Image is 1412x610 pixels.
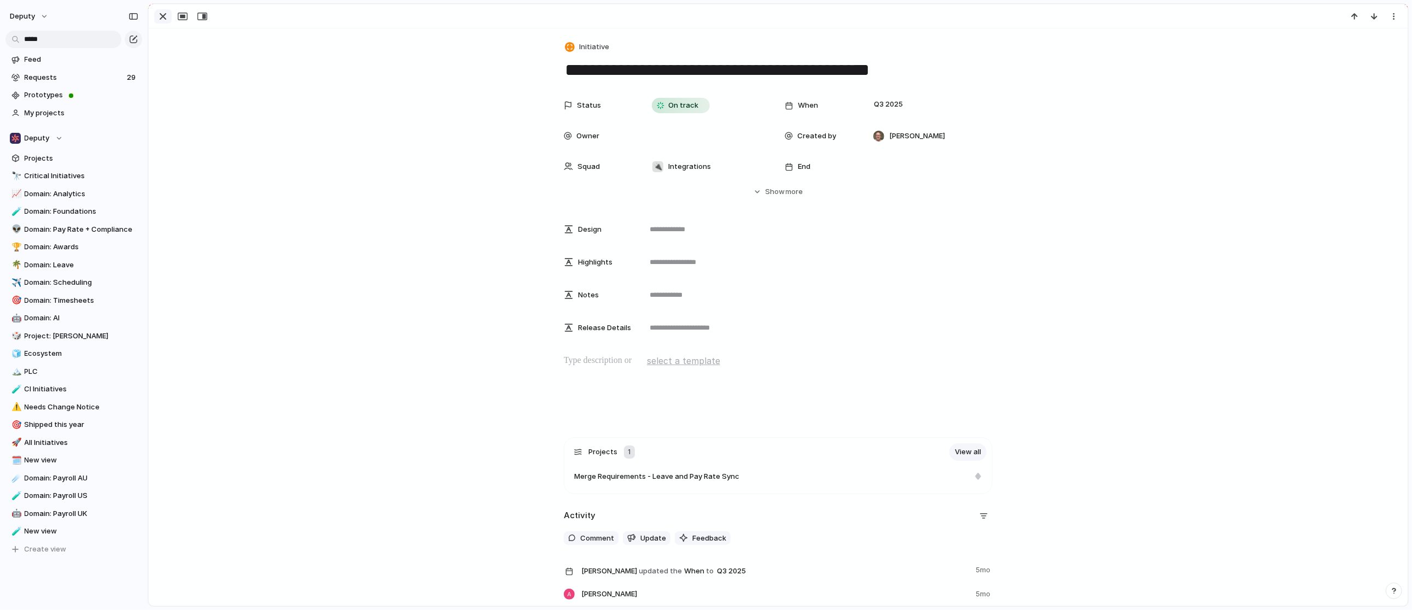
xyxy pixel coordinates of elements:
span: When [581,562,969,579]
span: [PERSON_NAME] [889,131,945,142]
a: 🧪Domain: Payroll US [5,488,142,504]
span: Domain: Awards [25,242,138,253]
div: 🤖Domain: AI [5,310,142,326]
div: ✈️ [11,277,19,289]
span: Design [578,224,602,235]
button: Deputy [5,130,142,146]
span: 29 [127,72,138,83]
a: View all [949,443,987,461]
div: 🏆 [11,241,19,254]
span: All Initiatives [25,437,138,448]
div: 🤖 [11,507,19,520]
button: ✈️ [10,277,21,288]
span: Squad [577,161,600,172]
span: On track [668,100,698,111]
button: 🧪 [10,526,21,537]
a: 👽Domain: Pay Rate + Compliance [5,221,142,238]
button: 🧊 [10,348,21,359]
span: Created by [797,131,836,142]
span: Domain: Payroll AU [25,473,138,484]
span: deputy [10,11,35,22]
h2: Activity [564,509,596,522]
span: more [786,186,803,197]
div: 👽 [11,223,19,236]
span: Feedback [692,533,726,544]
a: 🗓️New view [5,452,142,468]
button: 🔭 [10,171,21,181]
span: My projects [25,108,138,119]
span: CI Initiatives [25,384,138,395]
a: 🧊Ecosystem [5,345,142,362]
span: Domain: Payroll US [25,490,138,501]
span: select a template [647,354,720,367]
span: Prototypes [25,90,138,101]
div: 🔭 [11,170,19,183]
button: 🧪 [10,384,21,395]
button: 🌴 [10,260,21,271]
button: 🏔️ [10,366,21,377]
button: 🧪 [10,206,21,217]
span: Merge Requirements - Leave and Pay Rate Sync [574,471,739,482]
span: New view [25,455,138,466]
span: Show [766,186,785,197]
button: Update [623,531,670,546]
span: Notes [578,290,599,301]
div: ☄️ [11,472,19,484]
span: Domain: Leave [25,260,138,271]
button: 🗓️ [10,455,21,466]
span: Domain: Pay Rate + Compliance [25,224,138,235]
button: 🧪 [10,490,21,501]
span: Domain: AI [25,313,138,324]
div: 🎯 [11,419,19,431]
span: New view [25,526,138,537]
span: Domain: Payroll UK [25,508,138,519]
span: Status [577,100,601,111]
a: 🎲Project: [PERSON_NAME] [5,328,142,344]
div: 1 [624,445,635,459]
button: Showmore [564,182,993,202]
span: Domain: Scheduling [25,277,138,288]
button: 🎯 [10,295,21,306]
a: 🧪CI Initiatives [5,381,142,397]
span: Project: [PERSON_NAME] [25,331,138,342]
span: Integrations [668,161,711,172]
a: 🚀All Initiatives [5,435,142,451]
span: [PERSON_NAME] [581,566,637,577]
button: 🏆 [10,242,21,253]
button: 👽 [10,224,21,235]
span: Create view [25,544,67,555]
span: Projects [25,153,138,164]
span: When [798,100,818,111]
button: Initiative [563,39,612,55]
button: 🚀 [10,437,21,448]
div: ⚠️ [11,401,19,413]
div: 🧊 [11,348,19,360]
button: ⚠️ [10,402,21,413]
a: My projects [5,105,142,121]
button: select a template [645,353,722,369]
span: Domain: Analytics [25,189,138,200]
a: 🏆Domain: Awards [5,239,142,255]
button: 📈 [10,189,21,200]
a: 🎯Shipped this year [5,417,142,433]
div: 🧪New view [5,523,142,539]
button: Comment [564,531,619,546]
span: Domain: Foundations [25,206,138,217]
a: 📈Domain: Analytics [5,186,142,202]
span: Q3 2025 [871,98,906,111]
a: Requests29 [5,69,142,86]
div: 🌴 [11,259,19,271]
span: Comment [580,533,614,544]
span: updated the [639,566,682,577]
span: Shipped this year [25,419,138,430]
span: Needs Change Notice [25,402,138,413]
div: 🔌 [652,161,663,172]
span: Release Details [578,322,631,333]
